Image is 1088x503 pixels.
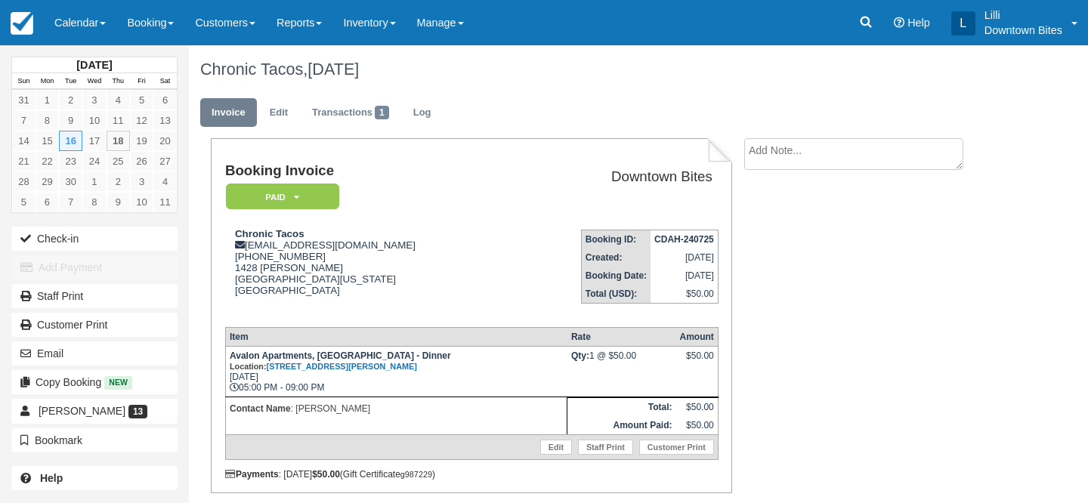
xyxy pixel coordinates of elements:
strong: Avalon Apartments, [GEOGRAPHIC_DATA] - Dinner [230,350,451,372]
strong: CDAH-240725 [654,234,714,245]
a: 18 [107,131,130,151]
a: 22 [36,151,59,171]
a: 4 [153,171,177,192]
a: 31 [12,90,36,110]
div: $50.00 [679,350,713,373]
td: $50.00 [651,285,718,304]
button: Bookmark [11,428,178,452]
a: 4 [107,90,130,110]
td: 1 @ $50.00 [567,346,676,397]
div: [EMAIL_ADDRESS][DOMAIN_NAME] [PHONE_NUMBER] 1428 [PERSON_NAME] [GEOGRAPHIC_DATA][US_STATE] [GEOGR... [225,228,512,315]
a: Edit [258,98,299,128]
a: 16 [59,131,82,151]
th: Item [225,327,567,346]
button: Copy Booking New [11,370,178,394]
a: 23 [59,151,82,171]
a: 8 [36,110,59,131]
th: Total (USD): [581,285,651,304]
a: 26 [130,151,153,171]
a: 11 [107,110,130,131]
a: Paid [225,183,334,211]
a: 12 [130,110,153,131]
a: Help [11,466,178,490]
a: Customer Print [639,440,714,455]
strong: Qty [571,350,589,361]
span: Help [907,17,930,29]
a: Staff Print [578,440,633,455]
p: Downtown Bites [984,23,1062,38]
th: Rate [567,327,676,346]
th: Wed [82,73,106,90]
h1: Chronic Tacos, [200,60,994,79]
strong: $50.00 [312,469,340,480]
a: [STREET_ADDRESS][PERSON_NAME] [267,362,417,371]
th: Amount Paid: [567,416,676,435]
h1: Booking Invoice [225,163,512,179]
a: 6 [153,90,177,110]
span: 13 [128,405,147,418]
th: Thu [107,73,130,90]
b: Help [40,472,63,484]
a: 25 [107,151,130,171]
td: [DATE] 05:00 PM - 09:00 PM [225,346,567,397]
span: [PERSON_NAME] [39,405,125,417]
a: Customer Print [11,313,178,337]
td: $50.00 [675,416,718,435]
span: [DATE] [308,60,359,79]
a: 19 [130,131,153,151]
a: 5 [130,90,153,110]
a: 29 [36,171,59,192]
th: Mon [36,73,59,90]
th: Created: [581,248,651,267]
a: 15 [36,131,59,151]
a: 10 [82,110,106,131]
button: Add Payment [11,255,178,279]
span: New [104,376,132,389]
th: Tue [59,73,82,90]
a: Transactions1 [301,98,400,128]
td: [DATE] [651,248,718,267]
a: 17 [82,131,106,151]
a: Edit [540,440,572,455]
th: Booking ID: [581,230,651,249]
a: 20 [153,131,177,151]
a: Log [402,98,443,128]
a: 14 [12,131,36,151]
th: Fri [130,73,153,90]
td: $50.00 [675,397,718,416]
a: 11 [153,192,177,212]
a: Staff Print [11,284,178,308]
th: Amount [675,327,718,346]
a: 28 [12,171,36,192]
a: 9 [59,110,82,131]
th: Sat [153,73,177,90]
a: 5 [12,192,36,212]
a: 13 [153,110,177,131]
a: 7 [12,110,36,131]
a: 30 [59,171,82,192]
a: 27 [153,151,177,171]
a: 3 [82,90,106,110]
small: Location: [230,362,417,371]
button: Check-in [11,227,178,251]
h2: Downtown Bites [518,169,712,185]
a: 10 [130,192,153,212]
a: 6 [36,192,59,212]
a: 3 [130,171,153,192]
strong: Contact Name [230,403,291,414]
p: : [PERSON_NAME] [230,401,563,416]
a: 8 [82,192,106,212]
strong: Chronic Tacos [235,228,304,239]
strong: Payments [225,469,279,480]
a: 9 [107,192,130,212]
a: 7 [59,192,82,212]
div: : [DATE] (Gift Certificate ) [225,469,719,480]
div: L [951,11,975,35]
a: 2 [59,90,82,110]
a: 24 [82,151,106,171]
p: Lilli [984,8,1062,23]
a: 1 [36,90,59,110]
span: 1 [375,106,389,119]
a: 1 [82,171,106,192]
button: Email [11,341,178,366]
